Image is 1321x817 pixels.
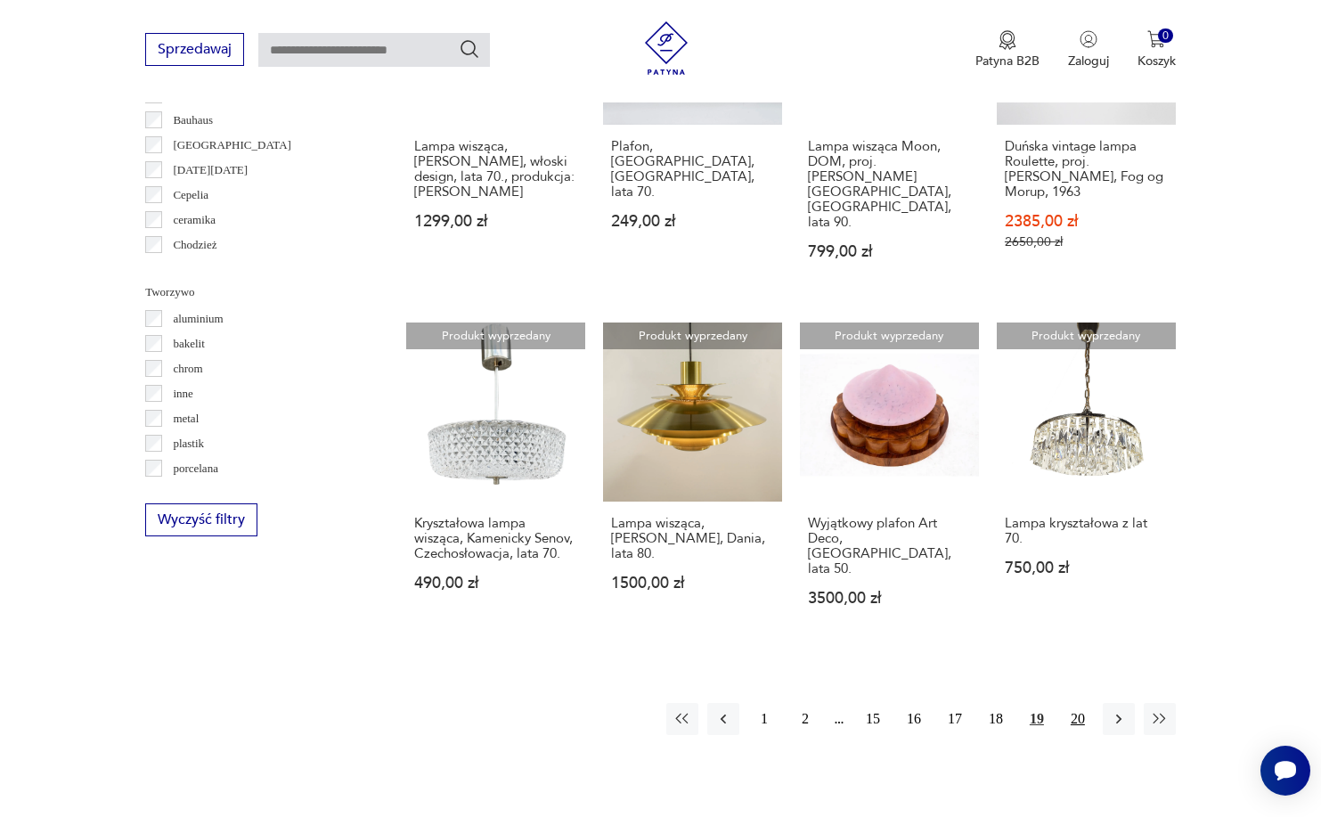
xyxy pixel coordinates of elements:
[414,516,577,561] h3: Kryształowa lampa wisząca, Kamenicky Senov, Czechosłowacja, lata 70.
[145,503,257,536] button: Wyczyść filtry
[975,30,1040,69] a: Ikona medaluPatyna B2B
[1147,30,1165,48] img: Ikona koszyka
[999,30,1016,50] img: Ikona medalu
[1005,560,1168,576] p: 750,00 zł
[808,244,971,259] p: 799,00 zł
[1062,703,1094,735] button: 20
[173,235,216,255] p: Chodzież
[640,21,693,75] img: Patyna - sklep z meblami i dekoracjami vintage
[173,334,204,354] p: bakelit
[975,30,1040,69] button: Patyna B2B
[939,703,971,735] button: 17
[1068,53,1109,69] p: Zaloguj
[414,576,577,591] p: 490,00 zł
[611,576,774,591] p: 1500,00 zł
[1080,30,1097,48] img: Ikonka użytkownika
[1138,30,1176,69] button: 0Koszyk
[414,214,577,229] p: 1299,00 zł
[173,110,213,130] p: Bauhaus
[997,323,1176,641] a: Produkt wyprzedanyLampa kryształowa z lat 70.Lampa kryształowa z lat 70.750,00 zł
[173,459,218,478] p: porcelana
[748,703,780,735] button: 1
[1260,746,1310,796] iframe: Smartsupp widget button
[173,384,192,404] p: inne
[603,323,782,641] a: Produkt wyprzedanyLampa wisząca, Kurt Wiborg - Jeka, Dania, lata 80.Lampa wisząca, [PERSON_NAME],...
[173,135,291,155] p: [GEOGRAPHIC_DATA]
[459,38,480,60] button: Szukaj
[808,591,971,606] p: 3500,00 zł
[173,260,216,280] p: Ćmielów
[808,516,971,576] h3: Wyjątkowy plafon Art Deco, [GEOGRAPHIC_DATA], lata 50.
[857,703,889,735] button: 15
[414,139,577,200] h3: Lampa wisząca, [PERSON_NAME], włoski design, lata 70., produkcja: [PERSON_NAME]
[173,434,204,453] p: plastik
[1158,29,1173,44] div: 0
[173,309,223,329] p: aluminium
[145,33,244,66] button: Sprzedawaj
[611,214,774,229] p: 249,00 zł
[1138,53,1176,69] p: Koszyk
[173,185,208,205] p: Cepelia
[789,703,821,735] button: 2
[980,703,1012,735] button: 18
[611,139,774,200] h3: Plafon, [GEOGRAPHIC_DATA], [GEOGRAPHIC_DATA], lata 70.
[145,45,244,57] a: Sprzedawaj
[406,323,585,641] a: Produkt wyprzedanyKryształowa lampa wisząca, Kamenicky Senov, Czechosłowacja, lata 70.Kryształowa...
[173,160,248,180] p: [DATE][DATE]
[1005,214,1168,229] p: 2385,00 zł
[800,323,979,641] a: Produkt wyprzedanyWyjątkowy plafon Art Deco, Polska, lata 50.Wyjątkowy plafon Art Deco, [GEOGRAPH...
[173,359,202,379] p: chrom
[808,139,971,230] h3: Lampa wisząca Moon, DOM, proj. [PERSON_NAME][GEOGRAPHIC_DATA], [GEOGRAPHIC_DATA], lata 90.
[611,516,774,561] h3: Lampa wisząca, [PERSON_NAME], Dania, lata 80.
[898,703,930,735] button: 16
[1021,703,1053,735] button: 19
[1005,234,1168,249] p: 2650,00 zł
[173,484,208,503] p: porcelit
[1068,30,1109,69] button: Zaloguj
[173,210,216,230] p: ceramika
[975,53,1040,69] p: Patyna B2B
[1005,139,1168,200] h3: Duńska vintage lampa Roulette, proj. [PERSON_NAME], Fog og Morup, 1963
[145,282,363,302] p: Tworzywo
[173,409,199,429] p: metal
[1005,516,1168,546] h3: Lampa kryształowa z lat 70.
